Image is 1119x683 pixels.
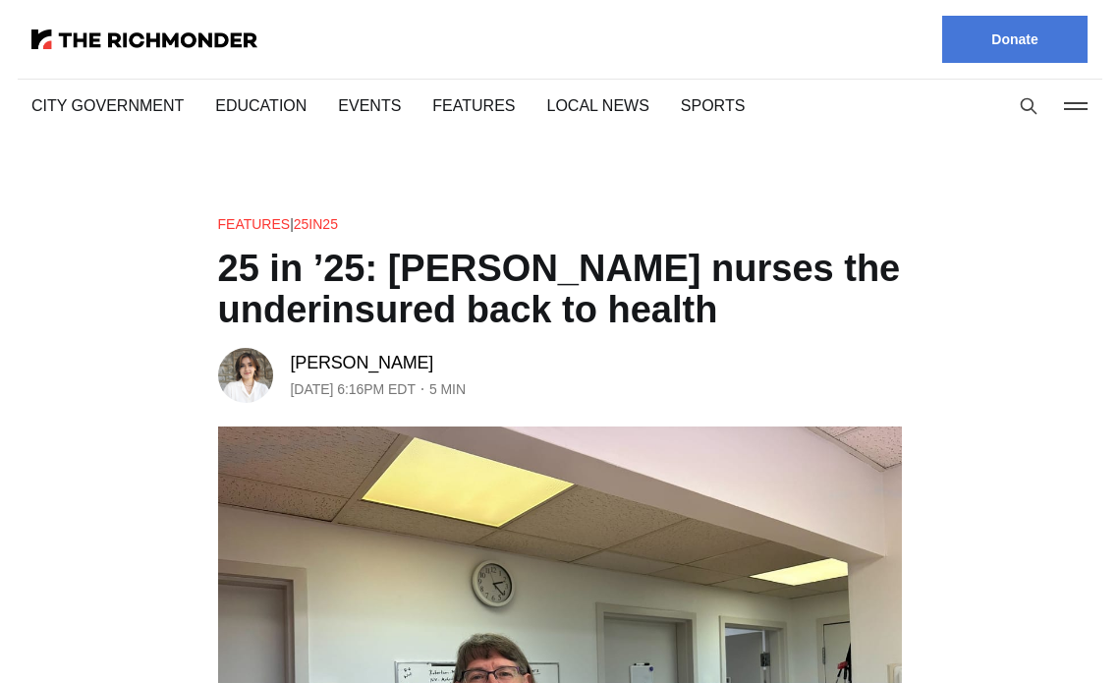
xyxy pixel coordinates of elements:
a: Donate [942,16,1088,63]
button: Search this site [1014,91,1043,121]
a: Features [432,97,515,114]
span: 5 min [429,377,466,401]
div: | [218,212,338,236]
a: City Government [31,97,184,114]
time: [DATE] 6:16PM EDT [291,377,416,401]
a: [PERSON_NAME] [291,351,434,374]
a: Features [218,216,291,232]
img: The Richmonder [31,29,257,49]
a: Sports [681,97,746,114]
a: Events [338,97,401,114]
a: Education [215,97,307,114]
a: Local News [547,97,649,114]
a: 25in25 [294,216,338,232]
h1: 25 in ’25: [PERSON_NAME] nurses the underinsured back to health [218,248,902,330]
img: Eleanor Shaw [218,348,273,403]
